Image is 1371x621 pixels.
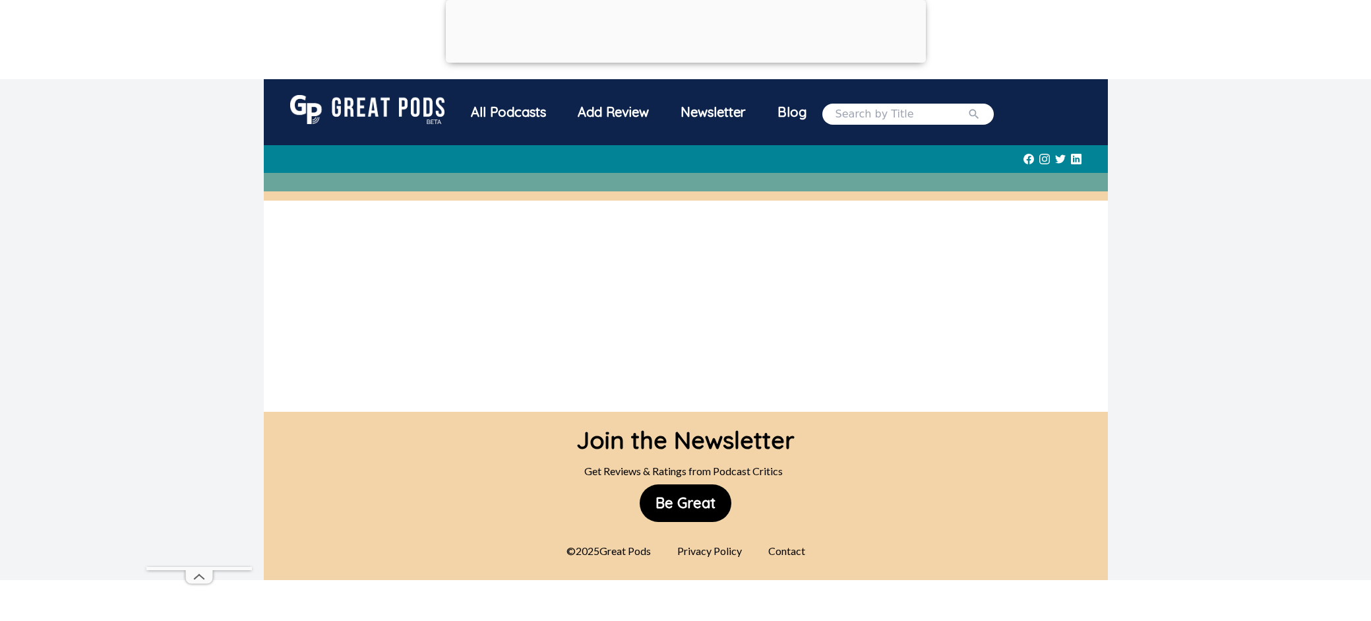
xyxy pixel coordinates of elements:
div: Join the Newsletter [576,412,795,458]
div: All Podcasts [455,95,562,129]
div: Contact [760,538,813,564]
a: Add Review [562,95,665,129]
div: Privacy Policy [669,538,750,564]
div: Newsletter [665,95,762,129]
div: © 2025 Great Pods [559,538,659,564]
div: Get Reviews & Ratings from Podcast Critics [576,458,795,484]
a: Newsletter [665,95,762,133]
img: GreatPods [290,95,444,124]
input: Search by Title [836,106,967,122]
a: Blog [762,95,822,129]
a: All Podcasts [455,95,562,133]
button: Be Great [640,484,731,522]
iframe: Advertisement [146,171,252,567]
